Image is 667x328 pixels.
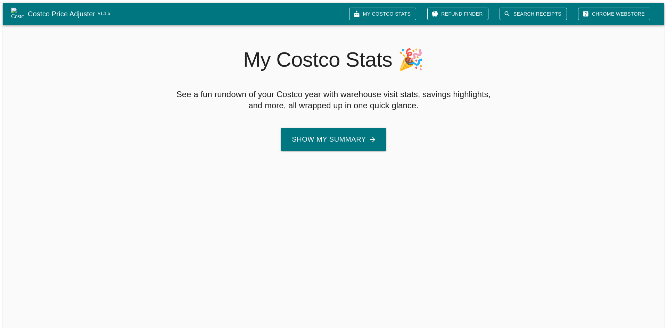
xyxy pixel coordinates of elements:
[578,8,650,20] a: Chrome Webstore
[11,8,24,20] img: Costco Price Adjuster
[28,8,344,19] a: Costco Price Adjuster v1.1.5
[98,10,110,17] span: v 1.1.5
[349,8,416,20] a: My Costco Stats
[281,128,386,151] button: Show My Summary
[500,8,567,20] a: Search Receipts
[427,8,488,20] a: Refund Finder
[170,89,497,111] h5: See a fun rundown of your Costco year with warehouse visit stats, savings highlights, and more, a...
[170,47,497,72] h2: My Costco Stats 🎉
